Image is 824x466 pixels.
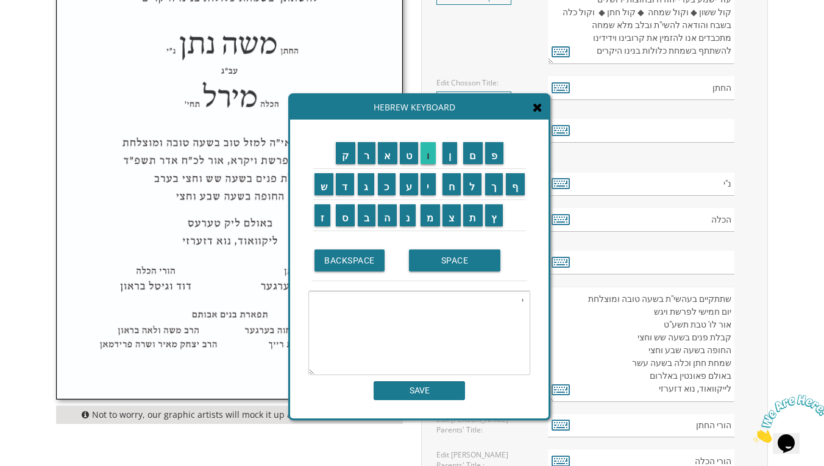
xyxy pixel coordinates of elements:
[378,142,397,164] input: א
[290,95,549,120] div: Hebrew Keyboard
[336,142,355,164] input: ק
[358,204,376,226] input: ב
[748,390,824,448] iframe: chat widget
[378,173,396,195] input: כ
[314,173,334,195] input: ש
[421,142,436,164] input: ו
[442,173,461,195] input: ח
[314,249,385,271] input: BACKSPACE
[336,173,354,195] input: ד
[374,381,465,400] input: SAVE
[463,204,483,226] input: ת
[442,142,458,164] input: ן
[336,204,355,226] input: ס
[421,204,440,226] input: מ
[409,249,500,271] input: SPACE
[358,142,376,164] input: ר
[400,173,419,195] input: ע
[358,173,375,195] input: ג
[400,204,416,226] input: נ
[400,142,419,164] input: ט
[506,173,525,195] input: ף
[485,204,503,226] input: ץ
[463,173,481,195] input: ל
[442,204,461,226] input: צ
[436,414,530,435] label: Edit [PERSON_NAME] Parents' Title:
[56,406,403,424] div: Not to worry, our graphic artists will mock it up and send you a proof!
[548,287,734,402] textarea: שתתקיים בעהשי"ת בשעה טובה ומוצלחת יום חמישי לפרשת ויגש אור לו' טבת תשע"ט קבלת פנים בשעה שש וחצי ה...
[463,142,483,164] input: ם
[485,173,503,195] input: ך
[314,204,331,226] input: ז
[378,204,397,226] input: ה
[436,91,511,107] a: Choose Text Options
[5,5,80,53] img: Chat attention grabber
[436,77,499,88] label: Edit Chosson Title:
[421,173,436,195] input: י
[485,142,504,164] input: פ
